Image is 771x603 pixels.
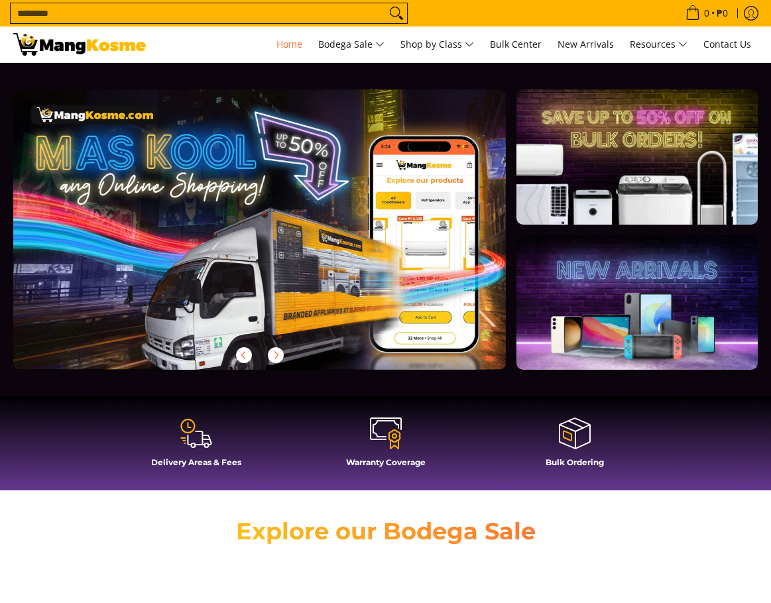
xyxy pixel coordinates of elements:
button: Search [386,3,407,23]
a: Warranty Coverage [298,416,474,477]
span: Bodega Sale [318,36,385,53]
a: More [13,89,548,391]
span: Home [276,38,302,50]
button: Next [261,341,290,370]
a: Home [270,27,309,62]
a: Bulk Ordering [487,416,663,477]
a: Shop by Class [394,27,481,62]
a: Bodega Sale [312,27,391,62]
span: Shop by Class [400,36,474,53]
h4: Delivery Areas & Fees [108,457,284,467]
a: Bulk Center [483,27,548,62]
span: 0 [702,9,711,18]
h4: Warranty Coverage [298,457,474,467]
a: Resources [623,27,694,62]
button: Previous [229,341,259,370]
a: Contact Us [697,27,758,62]
span: ₱0 [715,9,730,18]
span: • [682,6,732,21]
a: New Arrivals [551,27,621,62]
span: New Arrivals [558,38,614,50]
nav: Main Menu [159,27,758,62]
h2: Explore our Bodega Sale [203,517,569,546]
img: Mang Kosme: Your Home Appliances Warehouse Sale Partner! [13,33,146,56]
span: Contact Us [703,38,751,50]
span: Bulk Center [490,38,542,50]
a: Delivery Areas & Fees [108,416,284,477]
h4: Bulk Ordering [487,457,663,467]
span: Resources [630,36,687,53]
